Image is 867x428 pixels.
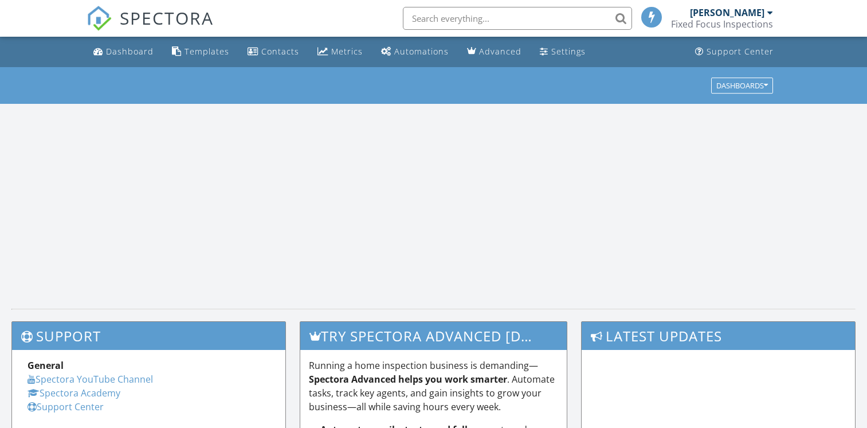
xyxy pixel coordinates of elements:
a: Support Center [28,400,104,413]
a: Settings [535,41,590,63]
input: Search everything... [403,7,632,30]
a: Contacts [243,41,304,63]
div: Templates [185,46,229,57]
a: Spectora YouTube Channel [28,373,153,386]
a: Templates [167,41,234,63]
h3: Support [12,322,285,350]
h3: Try spectora advanced [DATE] [300,322,567,350]
div: Advanced [479,46,521,57]
div: Dashboard [106,46,154,57]
div: Automations [394,46,449,57]
div: [PERSON_NAME] [690,7,764,18]
div: Fixed Focus Inspections [671,18,773,30]
span: SPECTORA [120,6,214,30]
a: Automations (Basic) [376,41,453,63]
img: The Best Home Inspection Software - Spectora [87,6,112,31]
div: Settings [551,46,586,57]
a: SPECTORA [87,15,214,40]
a: Metrics [313,41,367,63]
a: Advanced [462,41,526,63]
h3: Latest Updates [582,322,855,350]
div: Contacts [261,46,299,57]
a: Support Center [691,41,778,63]
strong: General [28,359,64,372]
div: Metrics [331,46,363,57]
div: Dashboards [716,81,768,90]
a: Dashboard [89,41,158,63]
a: Spectora Academy [28,387,120,399]
strong: Spectora Advanced helps you work smarter [309,373,507,386]
button: Dashboards [711,77,773,94]
p: Running a home inspection business is demanding— . Automate tasks, track key agents, and gain ins... [309,359,558,414]
div: Support Center [707,46,774,57]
